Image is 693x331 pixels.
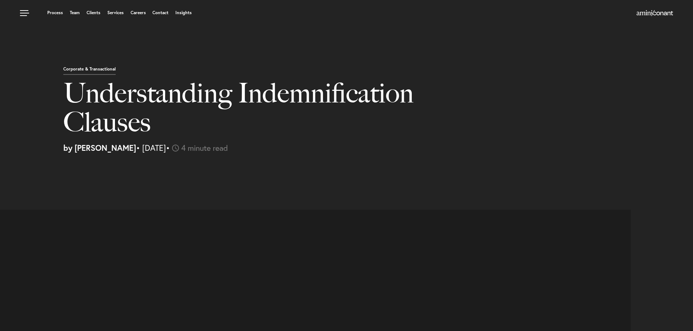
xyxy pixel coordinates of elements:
[63,78,500,144] h1: Understanding Indemnification Clauses
[637,10,673,16] img: Amini & Conant
[172,145,179,152] img: icon-time-light.svg
[70,11,80,15] a: Team
[166,142,170,153] span: •
[107,11,124,15] a: Services
[131,11,146,15] a: Careers
[63,142,136,153] strong: by [PERSON_NAME]
[63,67,116,75] p: Corporate & Transactional
[175,11,192,15] a: Insights
[47,11,63,15] a: Process
[152,11,168,15] a: Contact
[87,11,100,15] a: Clients
[181,142,228,153] span: 4 minute read
[637,11,673,16] a: Home
[63,144,688,152] p: • [DATE]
